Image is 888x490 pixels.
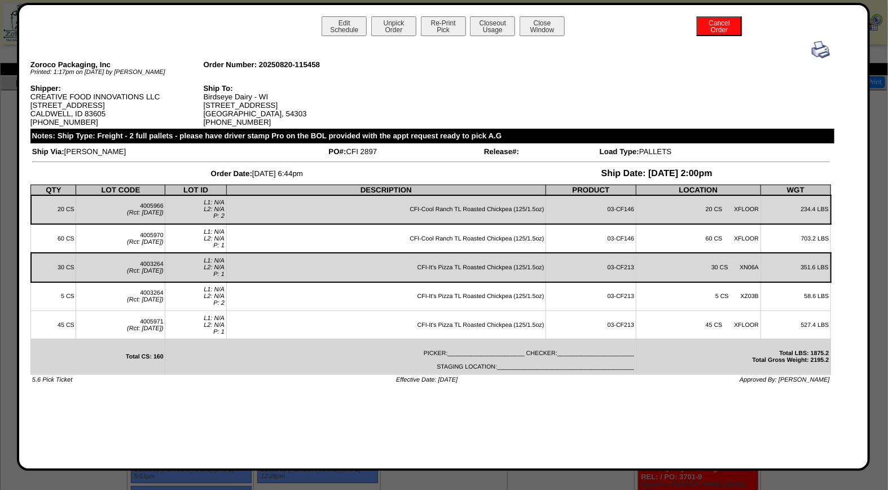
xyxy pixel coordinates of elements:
th: LOCATION [636,185,760,195]
td: 03-CF213 [546,282,636,311]
img: print.gif [812,41,830,59]
td: CFI 2897 [328,147,482,156]
td: 4003264 [76,282,165,311]
span: Release#: [484,147,519,156]
span: Approved By: [PERSON_NAME] [740,377,830,383]
span: Load Type: [600,147,639,156]
td: PICKER:_______________________ CHECKER:_______________________ STAGING LOCATION:_________________... [165,339,636,374]
span: (Rct: [DATE]) [127,209,164,216]
span: 5.6 Pick Ticket [32,377,72,383]
span: L1: N/A L2: N/A P: 2 [204,199,225,220]
td: PALLETS [599,147,830,156]
th: LOT ID [165,185,226,195]
td: 03-CF146 [546,224,636,253]
td: 45 CS [31,310,76,339]
span: L1: N/A L2: N/A P: 1 [204,315,225,335]
td: 527.4 LBS [760,310,830,339]
td: 5 CS [31,282,76,311]
th: QTY [31,185,76,195]
td: [DATE] 6:44pm [32,168,482,180]
td: CFI-Cool Ranch TL Roasted Chickpea (125/1.5oz) [226,195,546,224]
td: 03-CF213 [546,310,636,339]
td: 351.6 LBS [760,253,830,282]
span: PO#: [328,147,346,156]
td: CFI-It's Pizza TL Roasted Chickpea (125/1.5oz) [226,253,546,282]
div: Zoroco Packaging, Inc [30,60,204,69]
td: 703.2 LBS [760,224,830,253]
span: (Rct: [DATE]) [127,296,164,303]
td: 60 CS XFLOOR [636,224,760,253]
div: Shipper: [30,84,204,93]
span: L1: N/A L2: N/A P: 1 [204,257,225,278]
div: Birdseye Dairy - WI [STREET_ADDRESS] [GEOGRAPHIC_DATA], 54303 [PHONE_NUMBER] [203,84,376,126]
td: 234.4 LBS [760,195,830,224]
td: 4005966 [76,195,165,224]
td: 4005971 [76,310,165,339]
button: CloseWindow [520,16,565,36]
button: CloseoutUsage [470,16,515,36]
button: Re-PrintPick [421,16,466,36]
th: PRODUCT [546,185,636,195]
div: Notes: Ship Type: Freight - 2 full pallets - please have driver stamp Pro on the BOL provided wit... [30,129,834,143]
td: 45 CS XFLOOR [636,310,760,339]
span: (Rct: [DATE]) [127,239,164,246]
td: [PERSON_NAME] [32,147,327,156]
td: CFI-It's Pizza TL Roasted Chickpea (125/1.5oz) [226,282,546,311]
span: L1: N/A L2: N/A P: 1 [204,229,225,249]
td: Total LBS: 1875.2 Total Gross Weight: 2195.2 [636,339,830,374]
td: 5 CS XZ03B [636,282,760,311]
div: CREATIVE FOOD INNOVATIONS LLC [STREET_ADDRESS] CALDWELL, ID 83605 [PHONE_NUMBER] [30,84,204,126]
span: Effective Date: [DATE] [396,377,458,383]
td: Total CS: 160 [31,339,165,374]
td: CFI-It's Pizza TL Roasted Chickpea (125/1.5oz) [226,310,546,339]
th: WGT [760,185,830,195]
td: 20 CS XFLOOR [636,195,760,224]
td: 60 CS [31,224,76,253]
span: Order Date: [211,169,252,178]
button: EditSchedule [322,16,367,36]
span: (Rct: [DATE]) [127,325,164,332]
span: Ship Via: [32,147,64,156]
div: Ship To: [203,84,376,93]
div: Printed: 1:17pm on [DATE] by [PERSON_NAME] [30,69,204,76]
span: Ship Date: [DATE] 2:00pm [601,169,713,178]
button: CancelOrder [697,16,742,36]
th: DESCRIPTION [226,185,546,195]
td: 03-CF213 [546,253,636,282]
span: (Rct: [DATE]) [127,268,164,274]
td: 20 CS [31,195,76,224]
td: 4005970 [76,224,165,253]
div: Order Number: 20250820-115458 [203,60,376,69]
td: 03-CF146 [546,195,636,224]
th: LOT CODE [76,185,165,195]
td: 4003264 [76,253,165,282]
td: 30 CS XN06A [636,253,760,282]
td: 30 CS [31,253,76,282]
td: 58.6 LBS [760,282,830,311]
span: L1: N/A L2: N/A P: 2 [204,286,225,307]
td: CFI-Cool Ranch TL Roasted Chickpea (125/1.5oz) [226,224,546,253]
button: UnpickOrder [371,16,416,36]
a: CloseWindow [518,25,566,34]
